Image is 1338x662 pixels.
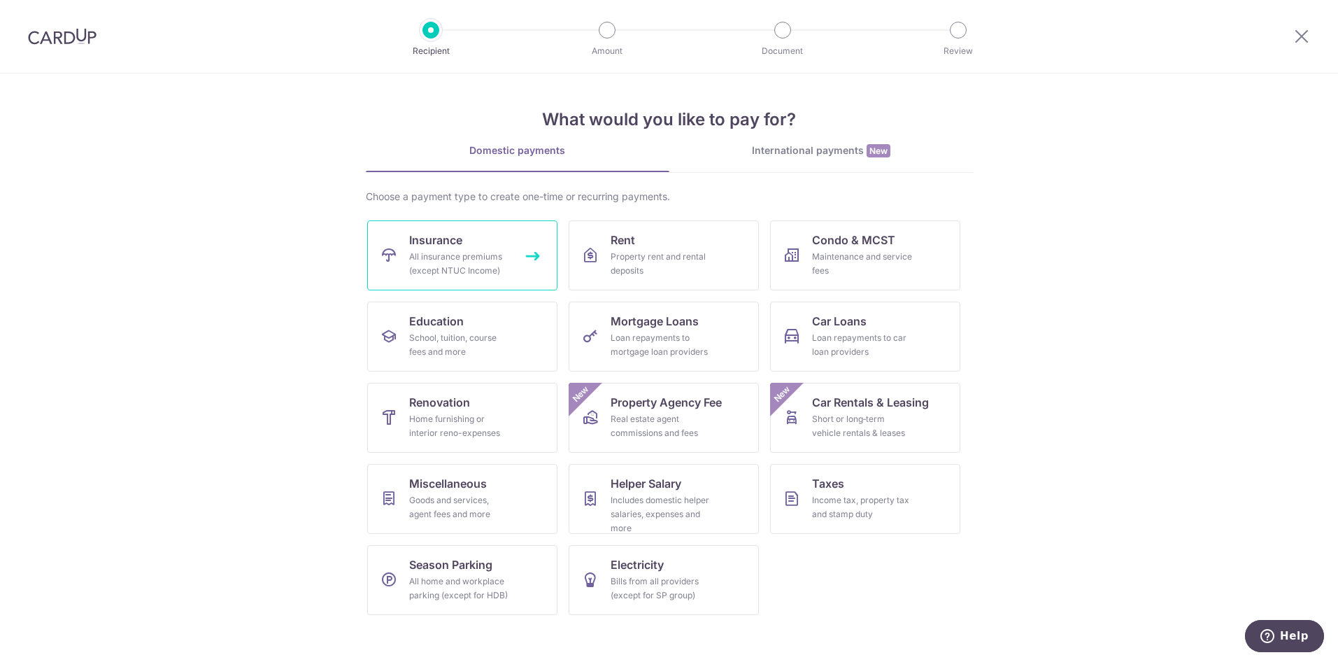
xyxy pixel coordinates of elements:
a: RenovationHome furnishing or interior reno-expenses [367,383,557,453]
h4: What would you like to pay for? [366,107,973,132]
a: Mortgage LoansLoan repayments to mortgage loan providers [569,302,759,372]
span: New [569,383,592,406]
a: ElectricityBills from all providers (except for SP group) [569,545,759,615]
span: Helper Salary [611,475,681,492]
div: Domestic payments [366,143,669,157]
span: Season Parking [409,556,492,573]
div: Bills from all providers (except for SP group) [611,575,711,603]
a: Condo & MCSTMaintenance and service fees [770,220,960,290]
div: Loan repayments to mortgage loan providers [611,331,711,359]
div: Maintenance and service fees [812,250,913,278]
span: Car Loans [812,313,867,330]
a: MiscellaneousGoods and services, agent fees and more [367,464,557,534]
div: International payments [669,143,973,158]
div: Income tax, property tax and stamp duty [812,493,913,521]
a: InsuranceAll insurance premiums (except NTUC Income) [367,220,557,290]
div: Includes domestic helper salaries, expenses and more [611,493,711,535]
span: Miscellaneous [409,475,487,492]
p: Recipient [379,44,483,58]
p: Amount [555,44,659,58]
a: Car LoansLoan repayments to car loan providers [770,302,960,372]
span: New [867,144,890,157]
span: Condo & MCST [812,232,895,248]
a: Car Rentals & LeasingShort or long‑term vehicle rentals & leasesNew [770,383,960,453]
span: Education [409,313,464,330]
p: Document [731,44,834,58]
div: Short or long‑term vehicle rentals & leases [812,412,913,440]
div: Property rent and rental deposits [611,250,711,278]
span: Car Rentals & Leasing [812,394,929,411]
div: Choose a payment type to create one-time or recurring payments. [366,190,973,204]
a: TaxesIncome tax, property tax and stamp duty [770,464,960,534]
img: CardUp [28,28,97,45]
span: Rent [611,232,635,248]
a: EducationSchool, tuition, course fees and more [367,302,557,372]
span: Mortgage Loans [611,313,699,330]
div: Loan repayments to car loan providers [812,331,913,359]
a: RentProperty rent and rental deposits [569,220,759,290]
span: Insurance [409,232,462,248]
span: Renovation [409,394,470,411]
a: Property Agency FeeReal estate agent commissions and feesNew [569,383,759,453]
div: All home and workplace parking (except for HDB) [409,575,510,603]
iframe: Opens a widget where you can find more information [1245,620,1324,655]
div: Goods and services, agent fees and more [409,493,510,521]
p: Review [906,44,1010,58]
span: Taxes [812,475,844,492]
span: Help [35,10,64,22]
div: Home furnishing or interior reno-expenses [409,412,510,440]
span: Electricity [611,556,664,573]
div: Real estate agent commissions and fees [611,412,711,440]
a: Helper SalaryIncludes domestic helper salaries, expenses and more [569,464,759,534]
div: All insurance premiums (except NTUC Income) [409,250,510,278]
a: Season ParkingAll home and workplace parking (except for HDB) [367,545,557,615]
span: New [770,383,793,406]
div: School, tuition, course fees and more [409,331,510,359]
span: Property Agency Fee [611,394,722,411]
